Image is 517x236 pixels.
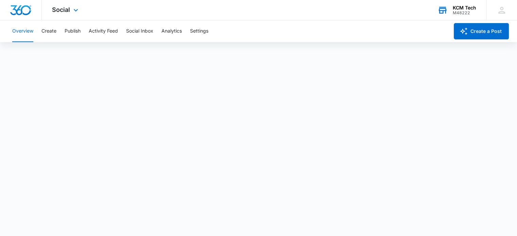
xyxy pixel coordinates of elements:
div: account id [453,11,476,15]
div: account name [453,5,476,11]
button: Publish [65,20,81,42]
button: Overview [12,20,33,42]
span: Social [52,6,70,13]
button: Create a Post [454,23,509,39]
button: Analytics [161,20,182,42]
button: Activity Feed [89,20,118,42]
button: Social Inbox [126,20,153,42]
button: Settings [190,20,208,42]
button: Create [41,20,56,42]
